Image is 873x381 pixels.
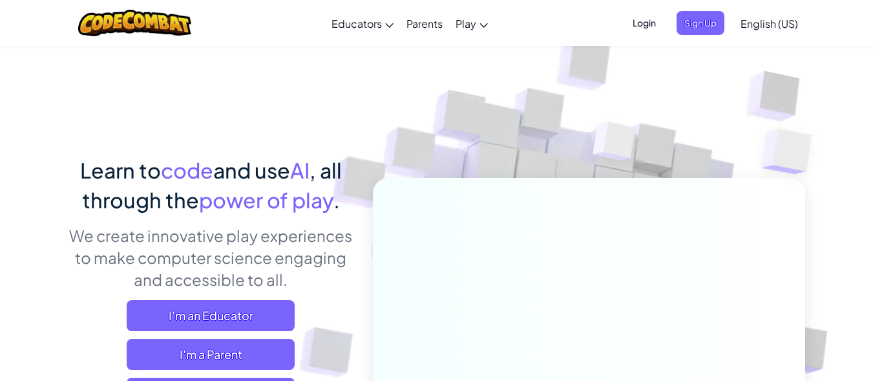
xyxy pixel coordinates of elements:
[333,187,340,213] span: .
[78,10,191,36] img: CodeCombat logo
[68,224,353,290] p: We create innovative play experiences to make computer science engaging and accessible to all.
[741,17,798,30] span: English (US)
[80,157,161,183] span: Learn to
[449,6,494,41] a: Play
[127,339,295,370] a: I'm a Parent
[734,6,805,41] a: English (US)
[127,300,295,331] a: I'm an Educator
[568,96,661,193] img: Overlap cubes
[625,11,664,35] button: Login
[325,6,400,41] a: Educators
[331,17,382,30] span: Educators
[199,187,333,213] span: power of play
[400,6,449,41] a: Parents
[677,11,724,35] button: Sign Up
[736,97,848,206] img: Overlap cubes
[213,157,290,183] span: and use
[290,157,310,183] span: AI
[161,157,213,183] span: code
[456,17,476,30] span: Play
